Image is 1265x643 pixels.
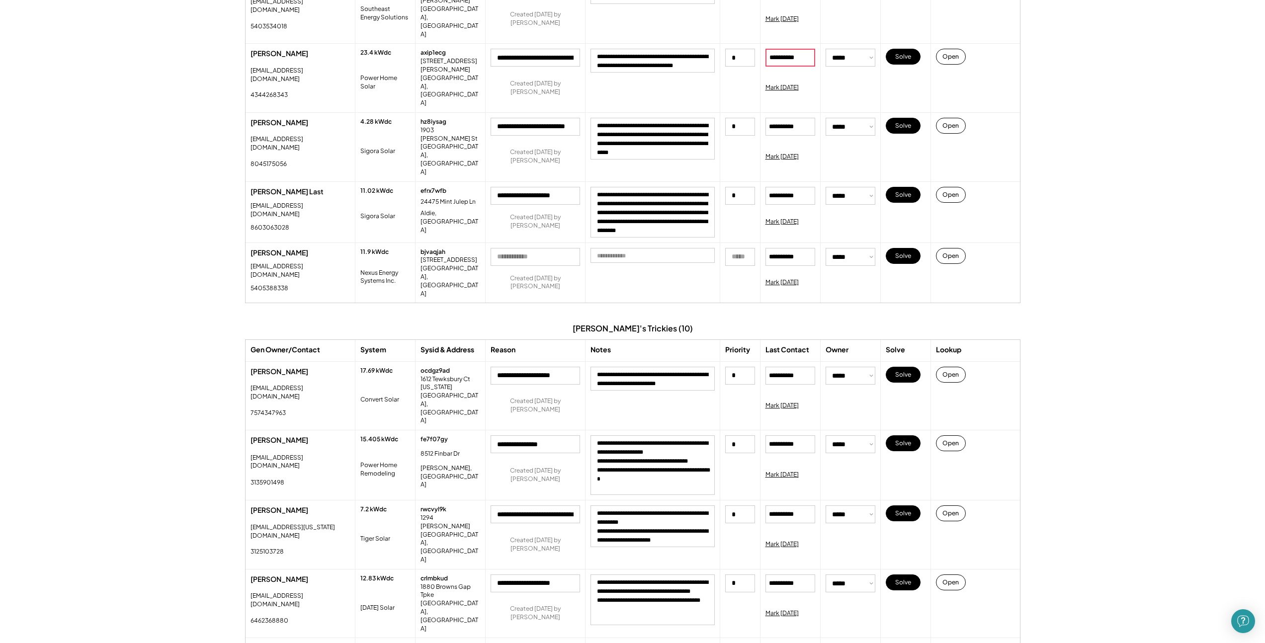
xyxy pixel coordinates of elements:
button: Open [936,505,966,521]
div: [EMAIL_ADDRESS][DOMAIN_NAME] [251,592,350,609]
div: Mark [DATE] [765,471,799,479]
div: 3125103728 [251,548,284,556]
div: 4344268343 [251,91,288,99]
div: Mark [DATE] [765,278,799,287]
button: Open [936,367,966,383]
div: 1294 [PERSON_NAME] [421,514,480,531]
button: Open [936,248,966,264]
div: System [360,345,386,355]
div: Owner [826,345,848,355]
div: Created [DATE] by [PERSON_NAME] [491,536,580,553]
div: axip1ecg [421,49,446,57]
div: Created [DATE] by [PERSON_NAME] [491,148,580,165]
div: Mark [DATE] [765,153,799,161]
div: [GEOGRAPHIC_DATA], [GEOGRAPHIC_DATA] [421,5,480,38]
div: bjvaqjah [421,248,445,256]
div: Created [DATE] by [PERSON_NAME] [491,10,580,27]
div: 3135901498 [251,479,284,487]
div: [PERSON_NAME] [251,367,350,377]
div: Gen Owner/Contact [251,345,320,355]
div: [PERSON_NAME] [251,49,350,59]
div: Created [DATE] by [PERSON_NAME] [491,213,580,230]
div: 8512 Finbar Dr [421,450,475,458]
div: Created [DATE] by [PERSON_NAME] [491,397,580,414]
div: [PERSON_NAME] [251,435,350,445]
div: [PERSON_NAME] [251,574,350,584]
div: [GEOGRAPHIC_DATA], [GEOGRAPHIC_DATA] [421,143,480,176]
div: 7.2 kWdc [360,505,387,514]
div: [GEOGRAPHIC_DATA], [GEOGRAPHIC_DATA] [421,264,480,298]
button: Solve [886,505,921,521]
div: 7574347963 [251,409,286,417]
div: Mark [DATE] [765,218,799,226]
div: hz8iysag [421,118,446,126]
div: 4.28 kWdc [360,118,392,126]
div: 23.4 kWdc [360,49,391,57]
div: Solve [886,345,905,355]
div: [EMAIL_ADDRESS][DOMAIN_NAME] [251,67,350,83]
div: Mark [DATE] [765,15,799,23]
button: Solve [886,49,921,65]
div: 11.02 kWdc [360,187,393,195]
div: [PERSON_NAME] [251,118,350,128]
div: Sigora Solar [360,147,395,156]
div: Open Intercom Messenger [1231,609,1255,633]
div: 1612 Tewksbury Ct [421,375,475,384]
div: 1903 [PERSON_NAME] St [421,126,480,143]
button: Open [936,187,966,203]
div: Lookup [936,345,961,355]
div: ocdgz9ad [421,367,450,375]
div: Power Home Remodeling [360,461,410,478]
div: [GEOGRAPHIC_DATA], [GEOGRAPHIC_DATA] [421,74,480,107]
div: fe7f07gy [421,435,448,444]
div: Created [DATE] by [PERSON_NAME] [491,605,580,622]
div: Sysid & Address [421,345,474,355]
button: Solve [886,574,921,590]
div: Created [DATE] by [PERSON_NAME] [491,467,580,483]
div: 6462368880 [251,617,288,625]
div: 8603063028 [251,224,289,232]
div: 1880 Browns Gap Tpke [421,583,480,600]
div: Nexus Energy Systems Inc. [360,269,410,286]
div: Convert Solar [360,396,399,404]
div: Mark [DATE] [765,83,799,92]
button: Open [936,118,966,134]
div: 5405388338 [251,284,288,293]
div: Notes [590,345,611,355]
div: Created [DATE] by [PERSON_NAME] [491,274,580,291]
button: Solve [886,118,921,134]
div: [STREET_ADDRESS] [421,256,477,264]
div: 12.83 kWdc [360,574,394,583]
div: Aldie, [GEOGRAPHIC_DATA] [421,209,480,234]
div: [PERSON_NAME] Last [251,187,350,197]
div: 5403534018 [251,22,287,31]
div: [EMAIL_ADDRESS][DOMAIN_NAME] [251,454,350,471]
div: [PERSON_NAME], [GEOGRAPHIC_DATA] [421,464,480,489]
div: Reason [491,345,515,355]
div: Created [DATE] by [PERSON_NAME] [491,80,580,96]
div: Mark [DATE] [765,402,799,410]
button: Open [936,574,966,590]
div: Last Contact [765,345,809,355]
div: [US_STATE][GEOGRAPHIC_DATA], [GEOGRAPHIC_DATA] [421,383,480,425]
div: [DATE] Solar [360,604,395,612]
div: rwcvyl9k [421,505,446,514]
div: [PERSON_NAME]'s Trickies (10) [573,323,693,334]
button: Open [936,435,966,451]
div: [GEOGRAPHIC_DATA], [GEOGRAPHIC_DATA] [421,599,480,633]
button: Solve [886,367,921,383]
div: 15.405 kWdc [360,435,398,444]
div: [PERSON_NAME] [251,248,350,258]
button: Open [936,49,966,65]
div: [PERSON_NAME] [251,505,350,515]
div: [GEOGRAPHIC_DATA], [GEOGRAPHIC_DATA] [421,531,480,564]
div: 24475 Mint Julep Ln [421,198,476,206]
div: Priority [725,345,750,355]
div: [EMAIL_ADDRESS][DOMAIN_NAME] [251,262,350,279]
div: Tiger Solar [360,535,390,543]
div: efrx7wfb [421,187,446,195]
div: Southeast Energy Solutions [360,5,410,22]
div: [STREET_ADDRESS][PERSON_NAME] [421,57,480,74]
div: 11.9 kWdc [360,248,389,256]
div: [EMAIL_ADDRESS][US_STATE][DOMAIN_NAME] [251,523,350,540]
